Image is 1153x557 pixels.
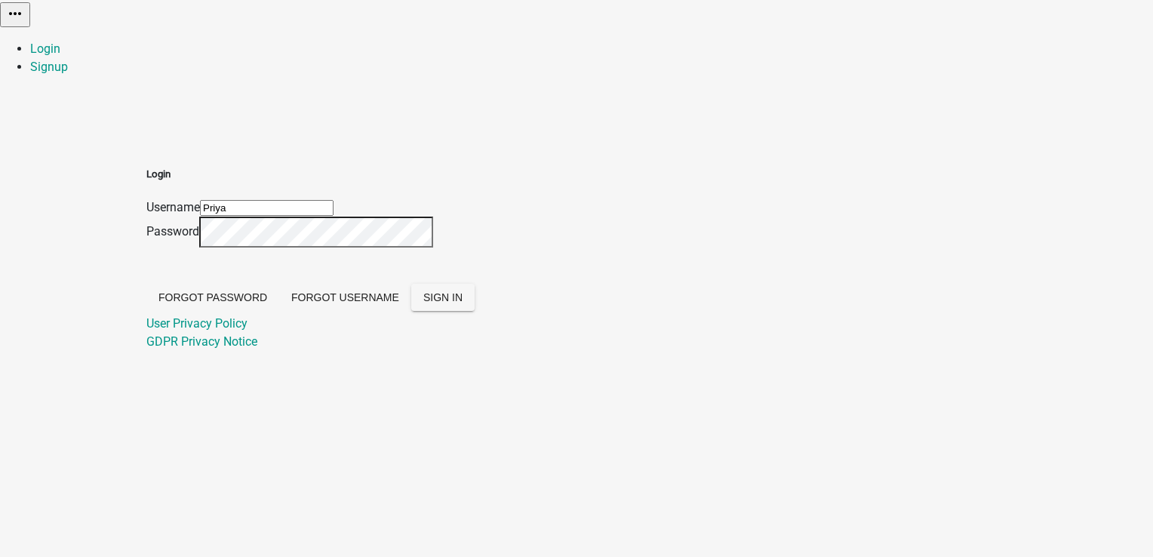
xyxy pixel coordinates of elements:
[279,284,411,311] button: Forgot Username
[30,42,60,56] a: Login
[411,284,475,311] button: SIGN IN
[146,200,200,214] label: Username
[146,167,475,182] h5: Login
[423,291,463,303] span: SIGN IN
[146,284,279,311] button: Forgot Password
[30,60,68,74] a: Signup
[146,316,248,331] a: User Privacy Policy
[146,334,257,349] a: GDPR Privacy Notice
[6,5,24,23] i: more_horiz
[146,224,199,238] label: Password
